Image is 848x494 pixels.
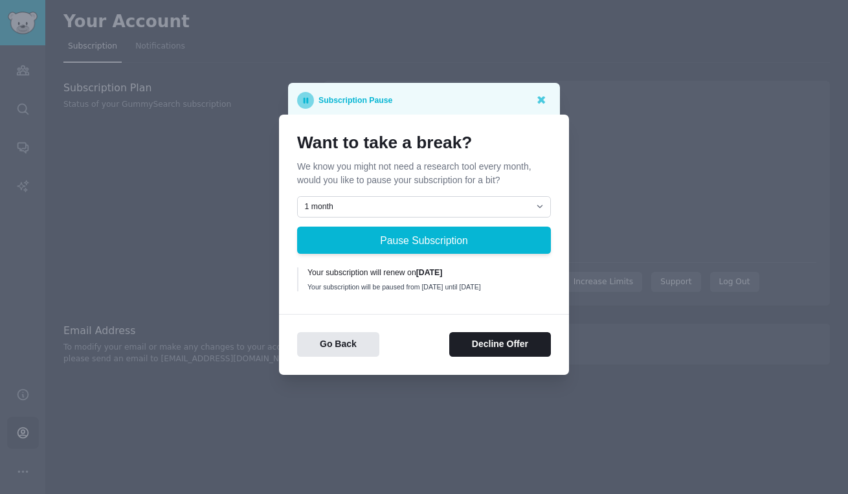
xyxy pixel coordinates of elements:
p: Subscription Pause [318,92,392,109]
div: Your subscription will be paused from [DATE] until [DATE] [307,282,542,291]
b: [DATE] [416,268,443,277]
button: Go Back [297,332,379,357]
button: Pause Subscription [297,227,551,254]
div: Your subscription will renew on [307,267,542,279]
button: Decline Offer [449,332,551,357]
h1: Want to take a break? [297,133,551,153]
p: We know you might not need a research tool every month, would you like to pause your subscription... [297,160,551,187]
